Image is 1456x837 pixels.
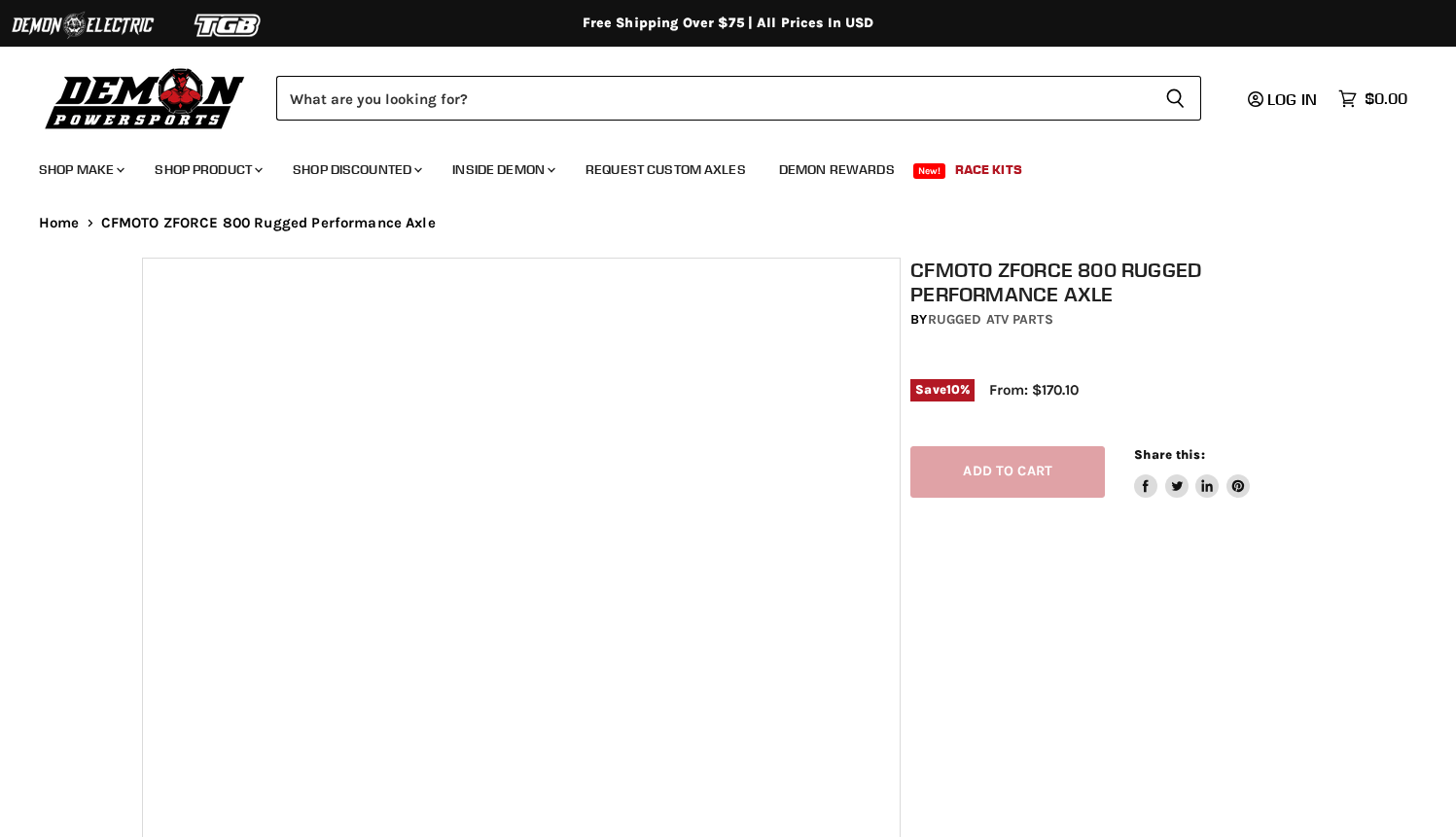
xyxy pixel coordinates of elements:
div: by [910,309,1324,331]
span: Save % [910,379,975,401]
input: Search [276,76,1150,121]
span: New! [913,163,946,179]
a: Log in [1239,90,1329,108]
form: Product [276,76,1201,121]
h1: CFMOTO ZFORCE 800 Rugged Performance Axle [910,258,1324,306]
img: TGB Logo 2 [156,7,302,44]
a: Request Custom Axles [571,150,761,190]
a: Shop Make [24,150,136,190]
img: Demon Powersports [39,63,252,132]
img: Demon Electric Logo 2 [10,7,156,44]
span: Share this: [1134,447,1204,462]
span: Log in [1267,89,1317,109]
aside: Share this: [1134,446,1250,498]
span: From: $170.10 [989,381,1079,399]
a: Race Kits [941,150,1037,190]
span: 10 [946,382,960,397]
a: Rugged ATV Parts [928,311,1053,328]
a: Shop Product [140,150,274,190]
a: Home [39,215,80,231]
a: Demon Rewards [764,150,909,190]
button: Search [1150,76,1201,121]
a: Shop Discounted [278,150,434,190]
span: CFMOTO ZFORCE 800 Rugged Performance Axle [101,215,436,231]
a: Inside Demon [438,150,567,190]
span: $0.00 [1365,89,1407,108]
a: $0.00 [1329,85,1417,113]
ul: Main menu [24,142,1403,190]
